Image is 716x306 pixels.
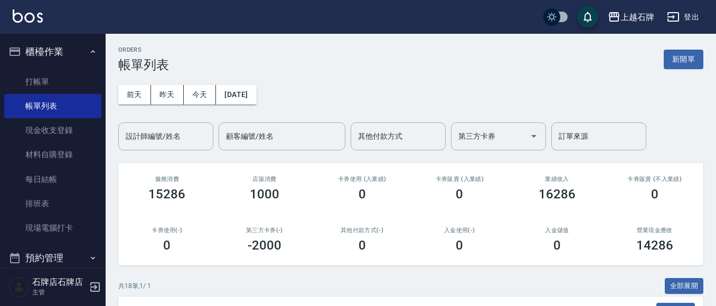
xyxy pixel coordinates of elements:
h3: 14286 [636,238,673,253]
a: 材料自購登錄 [4,142,101,167]
h3: -2000 [248,238,281,253]
h3: 16286 [539,187,576,202]
button: save [577,6,598,27]
h3: 0 [359,187,366,202]
h3: 0 [553,238,561,253]
h2: 卡券使用 (入業績) [326,176,398,183]
button: 昨天 [151,85,184,104]
button: 登出 [663,7,703,27]
h3: 0 [163,238,171,253]
img: Logo [13,9,43,23]
h2: 卡券販賣 (不入業績) [618,176,691,183]
button: 全部展開 [665,278,704,294]
a: 現金收支登錄 [4,118,101,142]
a: 打帳單 [4,70,101,94]
button: Open [525,128,542,145]
h2: 店販消費 [229,176,301,183]
button: 前天 [118,85,151,104]
h2: 其他付款方式(-) [326,227,398,234]
h3: 1000 [250,187,279,202]
button: 新開單 [664,50,703,69]
h2: 入金使用(-) [423,227,496,234]
a: 現場電腦打卡 [4,216,101,240]
p: 共 18 筆, 1 / 1 [118,281,151,291]
a: 排班表 [4,192,101,216]
h3: 0 [359,238,366,253]
h3: 0 [651,187,658,202]
h2: ORDERS [118,46,169,53]
h3: 0 [456,238,463,253]
a: 每日結帳 [4,167,101,192]
div: 上越石牌 [620,11,654,24]
h2: 業績收入 [521,176,593,183]
h3: 15286 [148,187,185,202]
h2: 卡券販賣 (入業績) [423,176,496,183]
h2: 營業現金應收 [618,227,691,234]
img: Person [8,276,30,298]
button: [DATE] [216,85,256,104]
h5: 石牌店石牌店 [32,277,86,288]
h2: 第三方卡券(-) [229,227,301,234]
button: 今天 [184,85,216,104]
h2: 入金儲值 [521,227,593,234]
button: 櫃檯作業 [4,38,101,65]
h2: 卡券使用(-) [131,227,203,234]
h3: 0 [456,187,463,202]
button: 上越石牌 [604,6,658,28]
a: 帳單列表 [4,94,101,118]
h3: 服務消費 [131,176,203,183]
h3: 帳單列表 [118,58,169,72]
button: 預約管理 [4,244,101,272]
a: 新開單 [664,54,703,64]
p: 主管 [32,288,86,297]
